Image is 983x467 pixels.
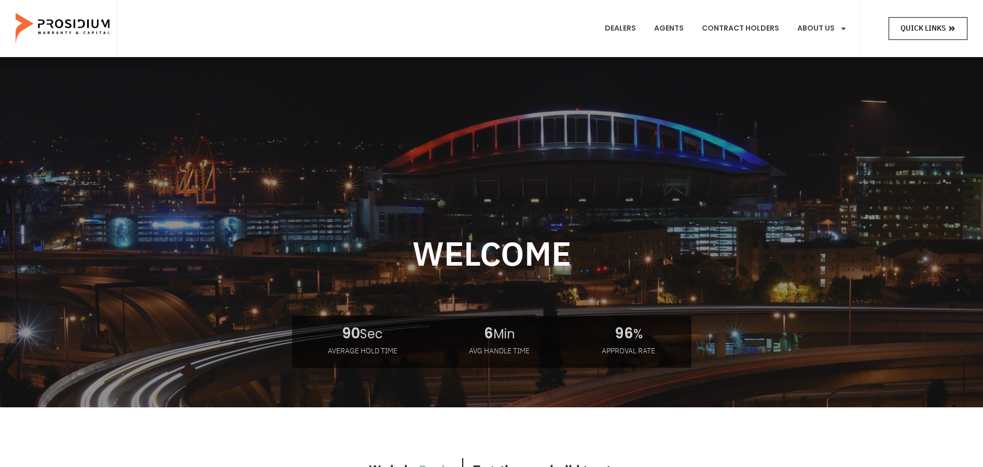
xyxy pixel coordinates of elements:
[646,9,691,48] a: Agents
[901,22,946,35] span: Quick Links
[597,9,644,48] a: Dealers
[597,9,855,48] nav: Menu
[790,9,855,48] a: About Us
[889,17,967,39] a: Quick Links
[694,9,787,48] a: Contract Holders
